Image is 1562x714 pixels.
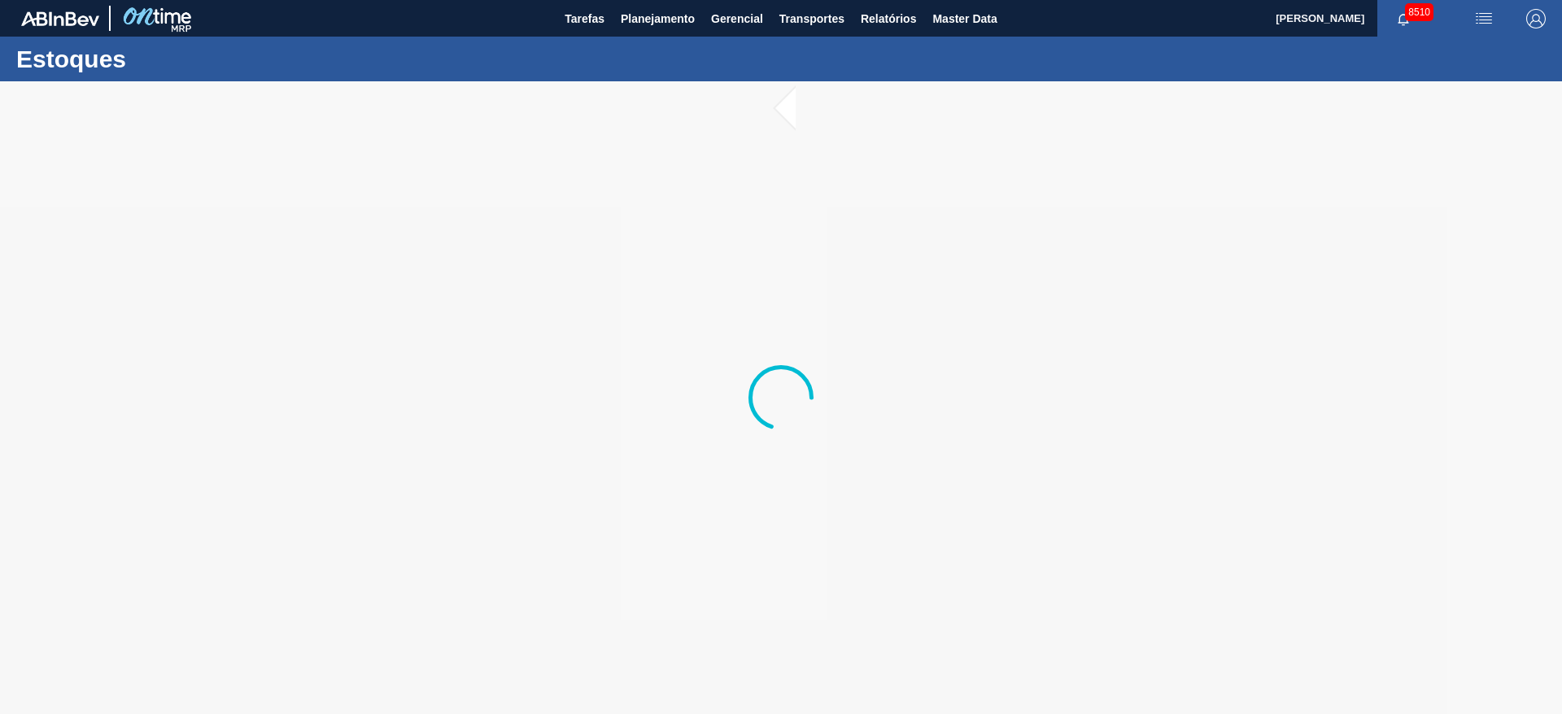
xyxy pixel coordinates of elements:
h1: Estoques [16,50,305,68]
img: userActions [1474,9,1494,28]
span: Transportes [779,9,844,28]
span: Gerencial [711,9,763,28]
img: TNhmsLtSVTkK8tSr43FrP2fwEKptu5GPRR3wAAAABJRU5ErkJggg== [21,11,99,26]
span: Tarefas [565,9,604,28]
span: Relatórios [861,9,916,28]
span: Master Data [932,9,997,28]
span: Planejamento [621,9,695,28]
img: Logout [1526,9,1546,28]
span: 8510 [1405,3,1433,21]
button: Notificações [1377,7,1429,30]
